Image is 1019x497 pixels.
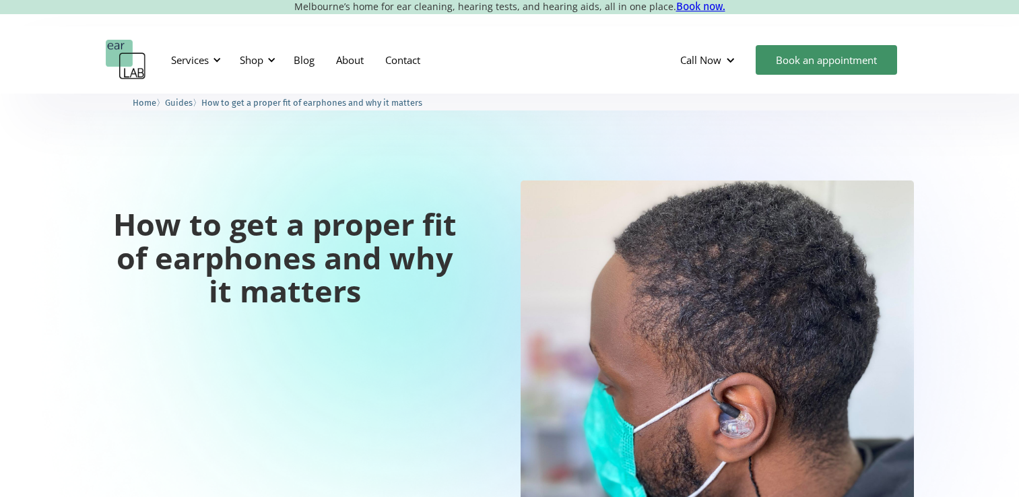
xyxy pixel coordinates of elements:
span: How to get a proper fit of earphones and why it matters [201,98,422,108]
div: Services [163,40,225,80]
a: Home [133,96,156,108]
div: Shop [240,53,263,67]
span: Home [133,98,156,108]
a: Book an appointment [756,45,897,75]
a: How to get a proper fit of earphones and why it matters [201,96,422,108]
a: Contact [374,40,431,79]
a: home [106,40,146,80]
div: Call Now [669,40,749,80]
a: Guides [165,96,193,108]
div: Call Now [680,53,721,67]
div: Shop [232,40,280,80]
li: 〉 [133,96,165,110]
a: About [325,40,374,79]
a: Blog [283,40,325,79]
h1: How to get a proper fit of earphones and why it matters [106,207,464,308]
span: Guides [165,98,193,108]
li: 〉 [165,96,201,110]
div: Services [171,53,209,67]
